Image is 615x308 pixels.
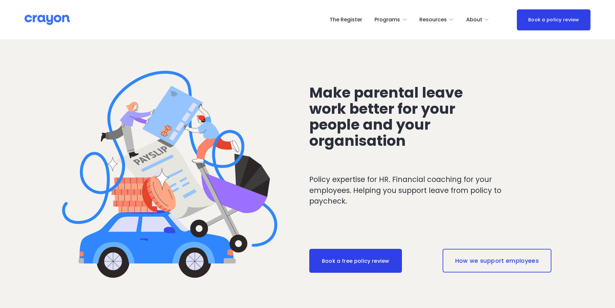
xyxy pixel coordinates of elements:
span: Resources [419,15,447,25]
span: Programs [374,15,400,25]
span: About [466,15,482,25]
a: How we support employees [443,249,551,272]
span: Make parental leave work better for your people and your organisation [309,82,466,151]
a: Book a free policy review [309,249,402,273]
a: folder dropdown [419,15,454,25]
img: Crayon [25,14,70,26]
p: Policy expertise for HR. Financial coaching for your employees. Helping you support leave from po... [309,174,528,207]
a: folder dropdown [374,15,407,25]
a: Book a policy review [517,9,590,30]
a: The Register [330,15,362,25]
a: folder dropdown [466,15,489,25]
